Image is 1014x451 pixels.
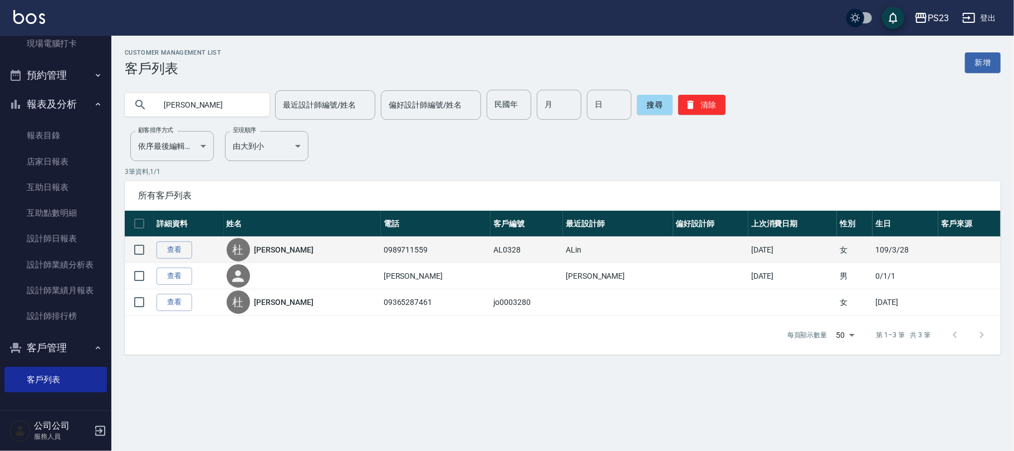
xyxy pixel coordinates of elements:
[154,211,224,237] th: 詳細資料
[381,211,491,237] th: 電話
[748,237,837,263] td: [DATE]
[4,278,107,303] a: 設計師業績月報表
[156,294,192,311] a: 查看
[563,211,673,237] th: 最近設計師
[4,200,107,226] a: 互助點數明細
[224,211,381,237] th: 姓名
[156,241,192,259] a: 查看
[9,420,31,442] img: Person
[125,49,221,56] h2: Customer Management List
[837,237,873,263] td: 女
[873,289,938,316] td: [DATE]
[130,131,214,161] div: 依序最後編輯時間
[225,131,308,161] div: 由大到小
[138,190,987,201] span: 所有客戶列表
[965,52,1001,73] a: 新增
[873,211,938,237] th: 生日
[832,320,859,350] div: 50
[958,8,1001,28] button: 登出
[4,367,107,392] a: 客戶列表
[13,10,45,24] img: Logo
[787,330,827,340] p: 每頁顯示數量
[928,11,949,25] div: PS23
[138,126,173,134] label: 顧客排序方式
[4,149,107,174] a: 店家日報表
[873,263,938,289] td: 0/1/1
[4,174,107,200] a: 互助日報表
[873,237,938,263] td: 109/3/28
[910,7,953,30] button: PS23
[678,95,726,115] button: 清除
[4,123,107,148] a: 報表目錄
[837,211,873,237] th: 性別
[4,303,107,329] a: 設計師排行榜
[4,61,107,90] button: 預約管理
[156,90,261,120] input: 搜尋關鍵字
[227,238,250,261] div: 杜
[748,211,837,237] th: 上次消費日期
[254,297,313,308] a: [PERSON_NAME]
[491,211,563,237] th: 客戶編號
[4,31,107,56] a: 現場電腦打卡
[125,167,1001,177] p: 3 筆資料, 1 / 1
[254,244,313,255] a: [PERSON_NAME]
[837,263,873,289] td: 男
[876,330,930,340] p: 第 1–3 筆 共 3 筆
[882,7,904,29] button: save
[938,211,1001,237] th: 客戶來源
[563,263,673,289] td: [PERSON_NAME]
[673,211,748,237] th: 偏好設計師
[233,126,256,134] label: 呈現順序
[381,237,491,263] td: 0989711559
[4,90,107,119] button: 報表及分析
[227,290,250,314] div: 杜
[125,61,221,76] h3: 客戶列表
[563,237,673,263] td: ALin
[748,263,837,289] td: [DATE]
[4,252,107,278] a: 設計師業績分析表
[156,268,192,285] a: 查看
[491,237,563,263] td: AL0328
[837,289,873,316] td: 女
[381,289,491,316] td: 09365287461
[4,226,107,251] a: 設計師日報表
[4,333,107,362] button: 客戶管理
[637,95,673,115] button: 搜尋
[34,431,91,442] p: 服務人員
[34,420,91,431] h5: 公司公司
[491,289,563,316] td: jo0003280
[381,263,491,289] td: [PERSON_NAME]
